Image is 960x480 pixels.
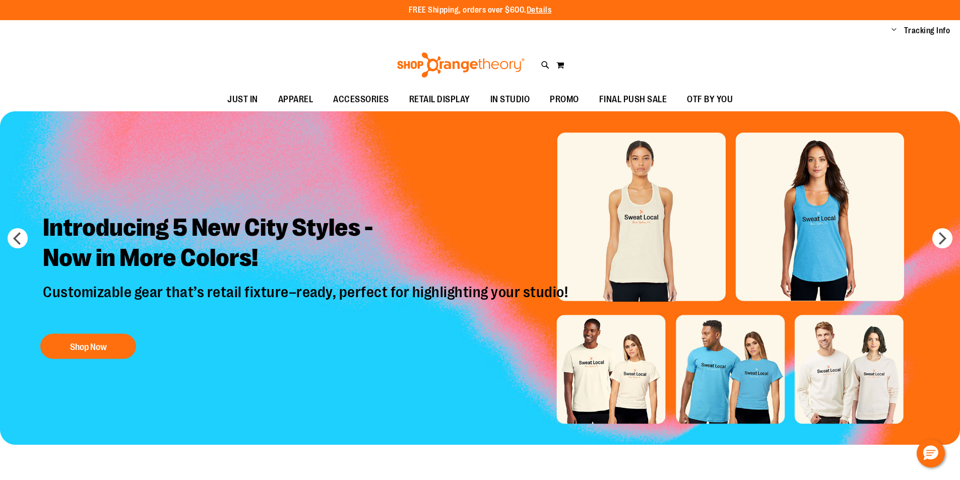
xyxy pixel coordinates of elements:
h2: Introducing 5 New City Styles - Now in More Colors! [35,205,578,283]
a: ACCESSORIES [323,88,399,111]
span: IN STUDIO [490,88,530,111]
a: IN STUDIO [480,88,540,111]
p: FREE Shipping, orders over $600. [409,5,552,16]
span: APPAREL [278,88,313,111]
a: APPAREL [268,88,324,111]
span: FINAL PUSH SALE [599,88,667,111]
span: JUST IN [227,88,258,111]
a: JUST IN [217,88,268,111]
button: Shop Now [40,334,136,359]
span: RETAIL DISPLAY [409,88,470,111]
button: prev [8,228,28,248]
a: Details [527,6,552,15]
span: PROMO [550,88,579,111]
a: OTF BY YOU [677,88,743,111]
p: Customizable gear that’s retail fixture–ready, perfect for highlighting your studio! [35,283,578,324]
a: Introducing 5 New City Styles -Now in More Colors! Customizable gear that’s retail fixture–ready,... [35,205,578,364]
a: PROMO [540,88,589,111]
span: OTF BY YOU [687,88,733,111]
button: Account menu [891,26,897,36]
a: RETAIL DISPLAY [399,88,480,111]
a: FINAL PUSH SALE [589,88,677,111]
a: Tracking Info [904,25,950,36]
button: next [932,228,952,248]
span: ACCESSORIES [333,88,389,111]
img: Shop Orangetheory [396,52,526,78]
button: Hello, have a question? Let’s chat. [917,439,945,467]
